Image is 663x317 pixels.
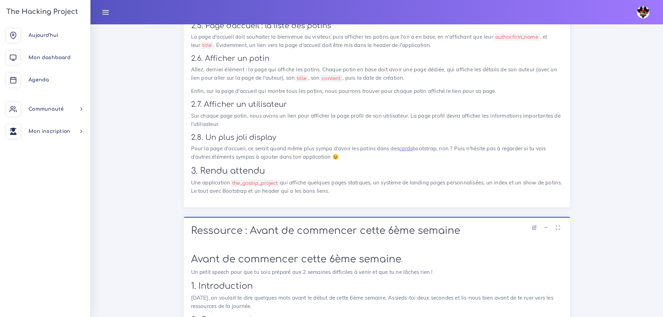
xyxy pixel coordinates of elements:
p: Pour la page d'accueil, ce serait quand même plus sympa d'avoir les potins dans des bootstrap, no... [191,144,563,161]
h3: 2.7. Afficher un utilisateur [191,100,563,109]
p: La page d'accueil doit souhaiter la bienvenue au visiteur, puis afficher les potins que l'on a en... [191,33,563,49]
p: Sur chaque page potin, nous avons un lien pour afficher la page profil de son utilisateur. La pag... [191,112,563,128]
p: Allez, dernier élément : la page qui affiche les potins. Chaque potin en base doit avoir une page... [191,65,563,82]
code: title [200,42,213,49]
a: cards [399,145,412,152]
code: title [295,75,308,82]
p: [DATE], on voulait te dire quelques mots avant le début de cette 6ème semaine. Assieds-toi deux s... [191,294,563,310]
h3: 2.5. Page d'accueil : la liste des potins [191,22,563,30]
span: Communauté [29,106,64,112]
code: author.first_name [493,33,540,41]
p: Enfin, sur la page d'accueil qui montre tous les potins, nous pourrons trouver pour chaque potin ... [191,87,563,95]
h3: The Hacking Project [4,8,78,16]
h3: 2.8. Un plus joli display [191,133,563,142]
img: avatar [637,6,649,18]
span: Agenda [29,77,49,82]
h2: 1. Introduction [191,281,563,291]
span: Mon dashboard [29,55,71,60]
span: Mon inscription [29,129,70,134]
p: Un petit speech pour que tu sois préparé aux 2 semaines difficiles à venir et que tu ne lâches ri... [191,268,563,276]
h2: 3. Rendu attendu [191,166,563,176]
p: Une application qui affiche quelques pages statiques, un système de landing pages personnalisées,... [191,179,563,195]
h1: Avant de commencer cette 6ème semaine [191,254,563,266]
code: content [320,75,343,82]
h1: Ressource : Avant de commencer cette 6ème semaine [191,225,563,237]
code: the_gossip_project [230,180,280,187]
h3: 2.6. Afficher un potin [191,54,563,63]
span: Aujourd'hui [29,33,58,38]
